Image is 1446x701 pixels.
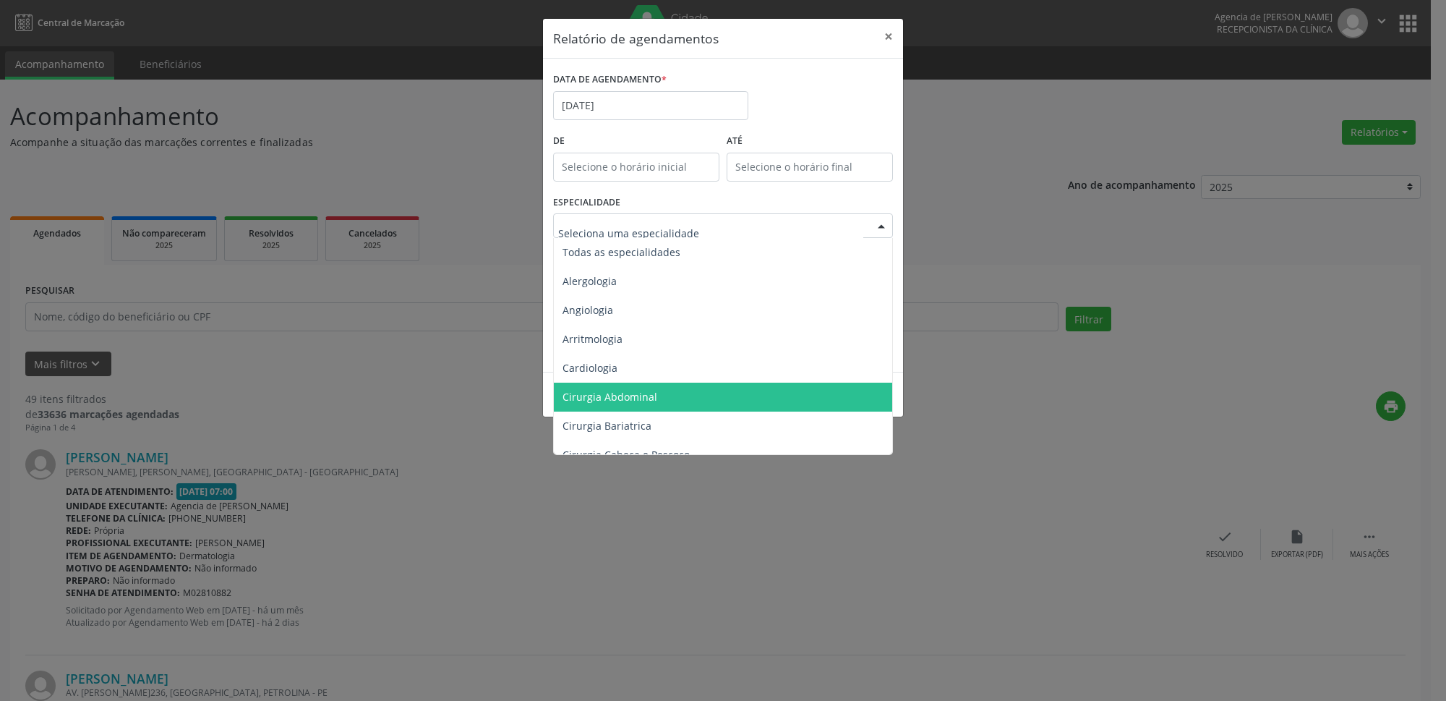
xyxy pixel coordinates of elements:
label: DATA DE AGENDAMENTO [553,69,667,91]
input: Selecione o horário inicial [553,153,719,182]
input: Selecione uma data ou intervalo [553,91,748,120]
span: Cardiologia [562,361,617,375]
label: ESPECIALIDADE [553,192,620,214]
span: Arritmologia [562,332,623,346]
input: Seleciona uma especialidade [558,218,863,247]
span: Cirurgia Bariatrica [562,419,651,433]
h5: Relatório de agendamentos [553,29,719,48]
span: Todas as especialidades [562,245,680,259]
span: Angiologia [562,303,613,317]
button: Close [874,19,903,54]
input: Selecione o horário final [727,153,893,182]
label: De [553,130,719,153]
span: Alergologia [562,274,617,288]
span: Cirurgia Abdominal [562,390,657,404]
label: ATÉ [727,130,893,153]
span: Cirurgia Cabeça e Pescoço [562,448,690,462]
